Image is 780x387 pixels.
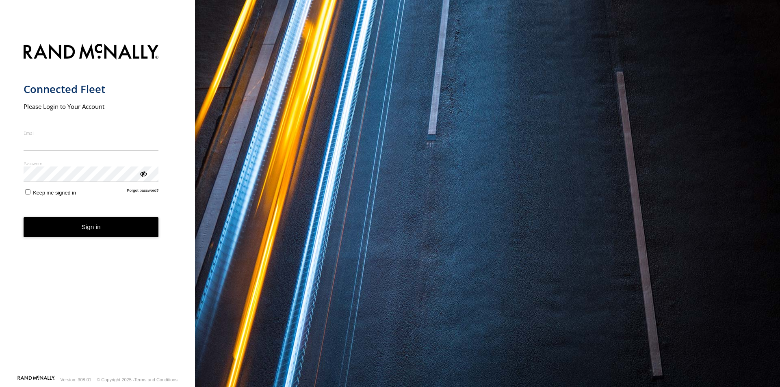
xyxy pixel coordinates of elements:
[127,188,159,196] a: Forgot password?
[24,102,159,110] h2: Please Login to Your Account
[134,377,178,382] a: Terms and Conditions
[24,217,159,237] button: Sign in
[17,376,55,384] a: Visit our Website
[25,189,30,195] input: Keep me signed in
[24,130,159,136] label: Email
[33,190,76,196] span: Keep me signed in
[24,39,172,375] form: main
[24,82,159,96] h1: Connected Fleet
[24,42,159,63] img: Rand McNally
[61,377,91,382] div: Version: 308.01
[97,377,178,382] div: © Copyright 2025 -
[139,169,147,177] div: ViewPassword
[24,160,159,166] label: Password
